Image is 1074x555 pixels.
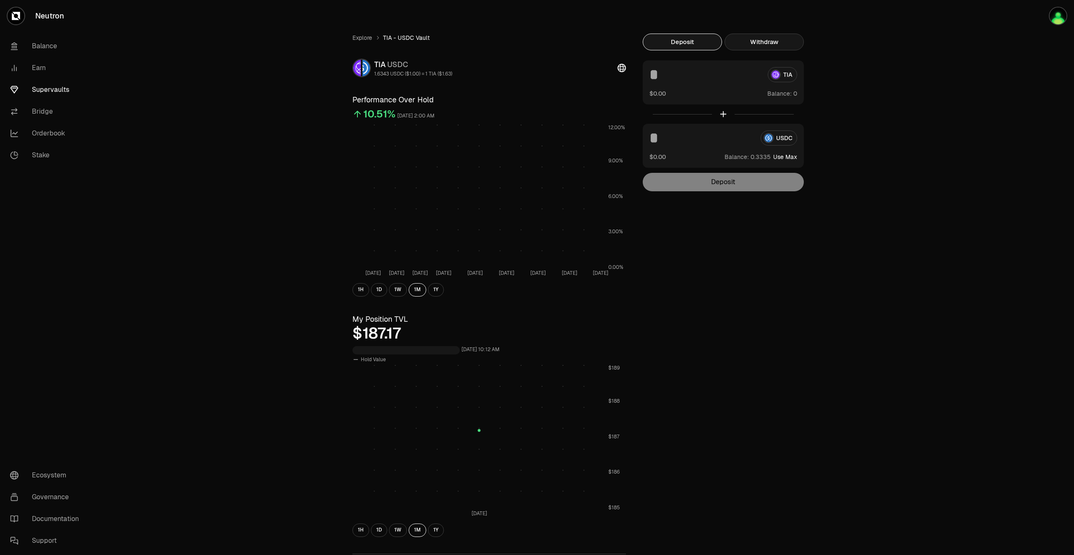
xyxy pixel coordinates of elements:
a: Support [3,530,91,552]
tspan: [DATE] [467,270,483,276]
img: portefeuilleterra [1050,8,1066,24]
a: Earn [3,57,91,79]
img: TIA Logo [353,60,361,76]
span: TIA - USDC Vault [383,34,430,42]
a: Bridge [3,101,91,122]
span: Balance: [767,89,792,98]
tspan: $186 [608,469,620,475]
button: Withdraw [725,34,804,50]
tspan: [DATE] [436,270,451,276]
tspan: [DATE] [562,270,577,276]
tspan: [DATE] [389,270,404,276]
span: USDC [387,60,408,69]
button: 1Y [428,524,444,537]
a: Orderbook [3,122,91,144]
button: 1M [409,283,426,297]
tspan: 0.00% [608,264,623,271]
tspan: $185 [608,504,620,511]
button: 1Y [428,283,444,297]
tspan: 9.00% [608,157,623,164]
a: Explore [352,34,372,42]
button: 1D [371,524,387,537]
button: 1W [389,524,407,537]
div: [DATE] 2:00 AM [397,111,435,121]
button: 1W [389,283,407,297]
div: $187.17 [352,325,626,342]
div: TIA [374,59,452,70]
a: Supervaults [3,79,91,101]
tspan: $189 [608,365,620,371]
button: Use Max [773,153,797,161]
tspan: [DATE] [499,270,514,276]
tspan: 6.00% [608,193,623,200]
tspan: $187 [608,433,620,440]
div: 1.6343 USDC ($1.00) = 1 TIA ($1.63) [374,70,452,77]
tspan: [DATE] [365,270,381,276]
h3: Performance Over Hold [352,94,626,106]
button: 1D [371,283,387,297]
tspan: [DATE] [530,270,546,276]
span: Hold Value [361,356,386,363]
tspan: 3.00% [608,228,623,235]
a: Stake [3,144,91,166]
button: 1H [352,283,369,297]
tspan: [DATE] [472,510,487,517]
button: 1H [352,524,369,537]
tspan: [DATE] [412,270,428,276]
button: $0.00 [649,152,666,161]
span: Balance: [725,153,749,161]
div: [DATE] 10:12 AM [461,345,500,354]
a: Governance [3,486,91,508]
tspan: $188 [608,398,620,404]
a: Balance [3,35,91,57]
nav: breadcrumb [352,34,626,42]
h3: My Position TVL [352,313,626,325]
a: Ecosystem [3,464,91,486]
button: $0.00 [649,89,666,98]
button: Deposit [643,34,722,50]
tspan: 12.00% [608,124,625,131]
tspan: [DATE] [593,270,608,276]
button: 1M [409,524,426,537]
div: 10.51% [363,107,396,121]
img: USDC Logo [362,60,370,76]
a: Documentation [3,508,91,530]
